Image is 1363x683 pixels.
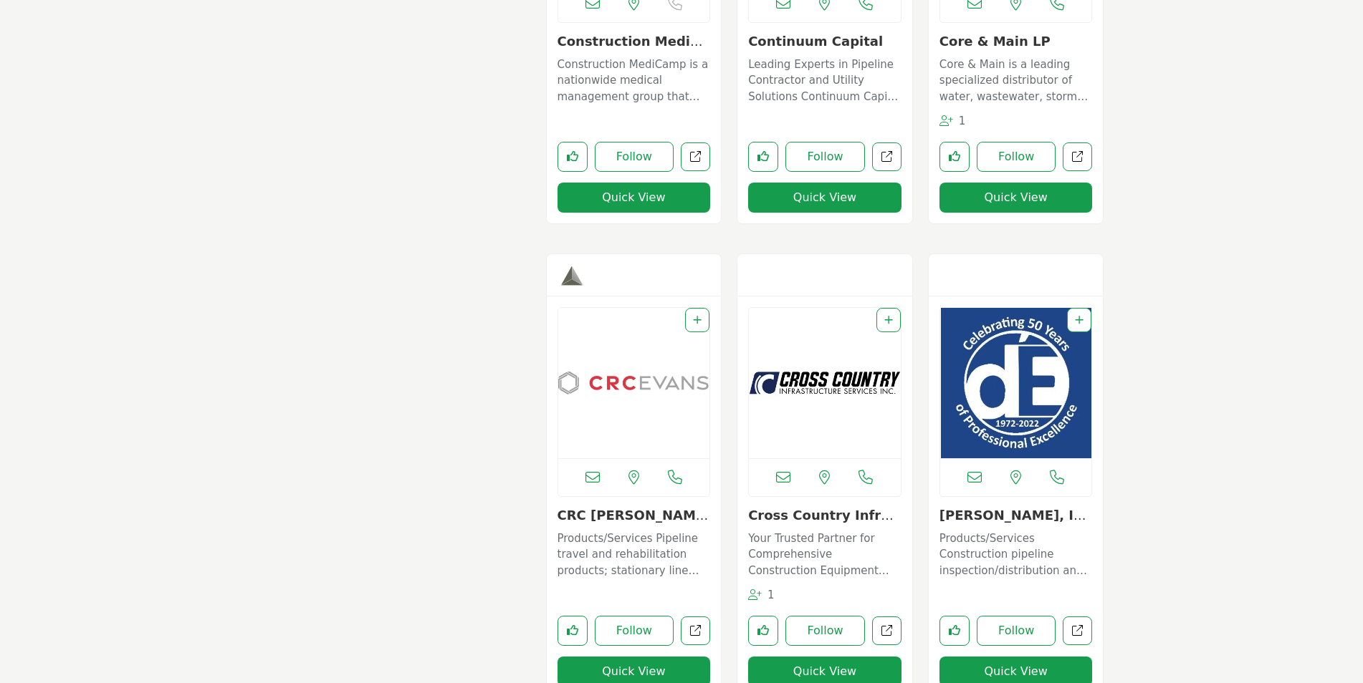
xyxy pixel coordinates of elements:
p: Core & Main is a leading specialized distributor of water, wastewater, storm drainage and fire pr... [939,57,1093,105]
a: Add To List [693,314,702,326]
a: [PERSON_NAME], Inc. [939,508,1086,538]
a: Add To List [884,314,893,326]
button: Follow [595,142,674,172]
a: Open Listing in new tab [558,308,710,458]
a: Open construction-medicamp-llc in new tab [681,142,710,172]
a: Open continuum-capital in new tab [872,142,902,172]
button: Like listing [748,142,778,172]
button: Follow [977,142,1056,172]
a: Construction MediCamp is a nationwide medical management group that specializes in providing full... [558,53,711,105]
button: Quick View [939,183,1093,213]
h3: Construction MediCamp LLC [558,34,711,49]
button: Follow [785,616,865,646]
h3: d'Escoto, Inc. [939,508,1093,523]
a: Open core-main-lp in new tab [1063,142,1092,172]
div: Followers [939,113,966,130]
a: Open descoto-inc in new tab [1063,616,1092,646]
a: Open Listing in new tab [749,308,901,458]
a: CRC [PERSON_NAME] Pipeline I... [558,508,709,538]
img: Cross Country Infrastructure Services [749,308,901,458]
button: Quick View [748,183,902,213]
a: Cross Country Infras... [748,508,894,538]
img: d'Escoto, Inc. [940,308,1092,458]
button: Follow [977,616,1056,646]
button: Like listing [939,616,970,646]
p: Your Trusted Partner for Comprehensive Construction Equipment and Supplies Nationwide This compan... [748,531,902,579]
button: Like listing [939,142,970,172]
a: Leading Experts in Pipeline Contractor and Utility Solutions Continuum Capital is a management co... [748,53,902,105]
h3: Cross Country Infrastructure Services [748,508,902,523]
h3: Core & Main LP [939,34,1093,49]
a: Core & Main is a leading specialized distributor of water, wastewater, storm drainage and fire pr... [939,53,1093,105]
span: 1 [767,588,775,601]
button: Like listing [748,616,778,646]
button: Follow [785,142,865,172]
p: Products/Services Construction pipeline inspection/distribution and transmission; construction ma... [939,531,1093,579]
a: Open Listing in new tab [940,308,1092,458]
p: Products/Services Pipeline travel and rehabilitation products; stationary line pipe processing an... [558,531,711,579]
p: Construction MediCamp is a nationwide medical management group that specializes in providing full... [558,57,711,105]
img: CRC Evans Pipeline International, Inc. [558,308,710,458]
a: Products/Services Pipeline travel and rehabilitation products; stationary line pipe processing an... [558,527,711,579]
a: Open cross-country-infrastructure-services in new tab [872,616,902,646]
div: Followers [748,587,775,604]
p: Leading Experts in Pipeline Contractor and Utility Solutions Continuum Capital is a management co... [748,57,902,105]
a: Construction MediCam... [558,34,709,64]
h3: CRC Evans Pipeline International, Inc. [558,508,711,523]
button: Quick View [558,183,711,213]
button: Follow [595,616,674,646]
a: Continuum Capital [748,34,883,49]
a: Core & Main LP [939,34,1051,49]
button: Like listing [558,616,588,646]
img: Silver Sponsors Badge Icon [561,265,583,286]
h3: Continuum Capital [748,34,902,49]
a: Add To List [1075,314,1084,326]
button: Like listing [558,142,588,172]
a: Open crc-evans-pipeline-international-inc in new tab [681,616,710,646]
a: Your Trusted Partner for Comprehensive Construction Equipment and Supplies Nationwide This compan... [748,527,902,579]
span: 1 [959,115,966,127]
a: Products/Services Construction pipeline inspection/distribution and transmission; construction ma... [939,527,1093,579]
